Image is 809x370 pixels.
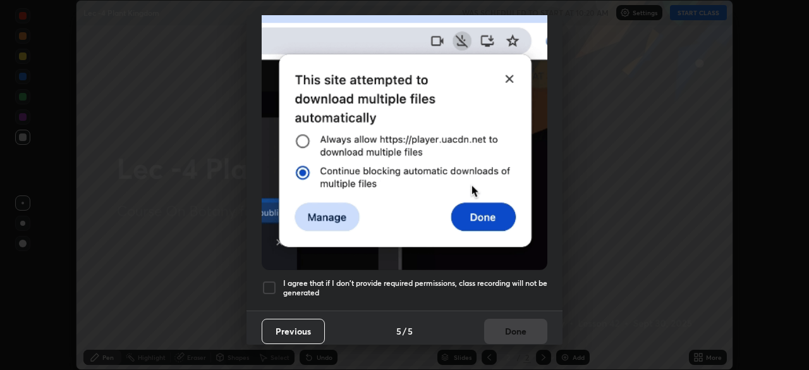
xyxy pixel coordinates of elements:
[396,324,401,338] h4: 5
[403,324,406,338] h4: /
[408,324,413,338] h4: 5
[283,278,547,298] h5: I agree that if I don't provide required permissions, class recording will not be generated
[262,319,325,344] button: Previous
